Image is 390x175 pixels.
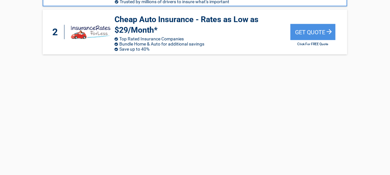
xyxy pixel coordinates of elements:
[291,24,335,40] div: Get Quote
[291,42,335,46] h2: Click For FREE Quote
[114,41,290,46] li: Bundle Home & Auto for additional savings
[70,22,111,42] img: insuranceratesforless's logo
[114,46,290,52] li: Save up to 40%
[114,36,290,41] li: Top Rated Insurance Companies
[49,25,64,39] div: 2
[114,14,290,35] h3: Cheap Auto Insurance - Rates as Low as $29/Month*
